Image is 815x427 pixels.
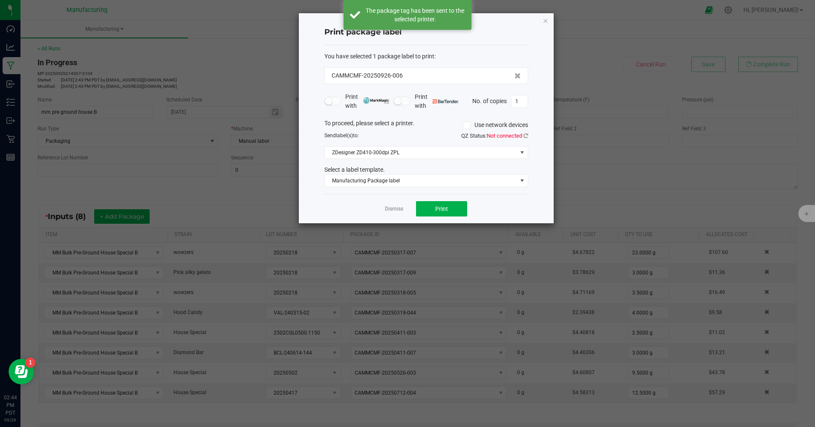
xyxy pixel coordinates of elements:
span: Print with [345,92,389,110]
span: Print with [415,92,459,110]
span: No. of copies [472,97,507,104]
span: Not connected [487,133,522,139]
img: mark_magic_cybra.png [363,97,389,104]
label: Use network devices [463,121,528,130]
span: ZDesigner ZD410-300dpi ZPL [325,147,517,159]
span: You have selected 1 package label to print [324,53,434,60]
h4: Print package label [324,27,528,38]
span: label(s) [336,133,353,138]
iframe: Resource center [9,359,34,384]
iframe: Resource center unread badge [25,358,35,368]
div: Select a label template. [318,165,535,174]
a: Dismiss [385,205,403,213]
span: CAMMCMF-20250926-006 [332,71,403,80]
div: : [324,52,528,61]
img: bartender.png [433,99,459,104]
span: QZ Status: [461,133,528,139]
div: The package tag has been sent to the selected printer. [365,6,465,23]
span: Send to: [324,133,359,138]
span: Print [435,205,448,212]
button: Print [416,201,467,216]
div: To proceed, please select a printer. [318,119,535,132]
span: Manufacturing Package label [325,175,517,187]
